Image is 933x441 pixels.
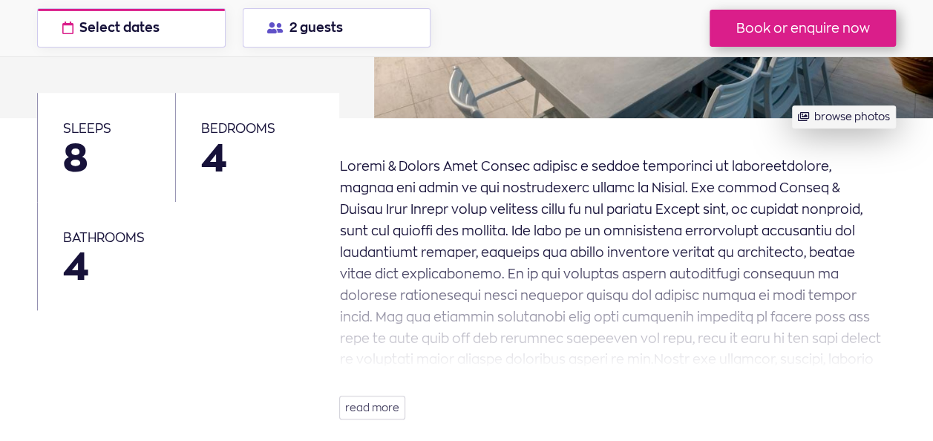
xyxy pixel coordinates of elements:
[243,8,431,48] button: 2 guests
[792,105,895,128] button: browse photos
[339,396,405,419] button: read more
[710,10,896,47] button: Book or enquire now
[63,229,145,245] span: bathrooms
[63,247,314,285] span: 4
[63,120,111,136] span: sleeps
[37,8,225,48] button: Select dates
[201,120,275,136] span: bedrooms
[63,139,150,177] span: 8
[201,139,314,177] span: 4
[79,22,160,34] span: Select dates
